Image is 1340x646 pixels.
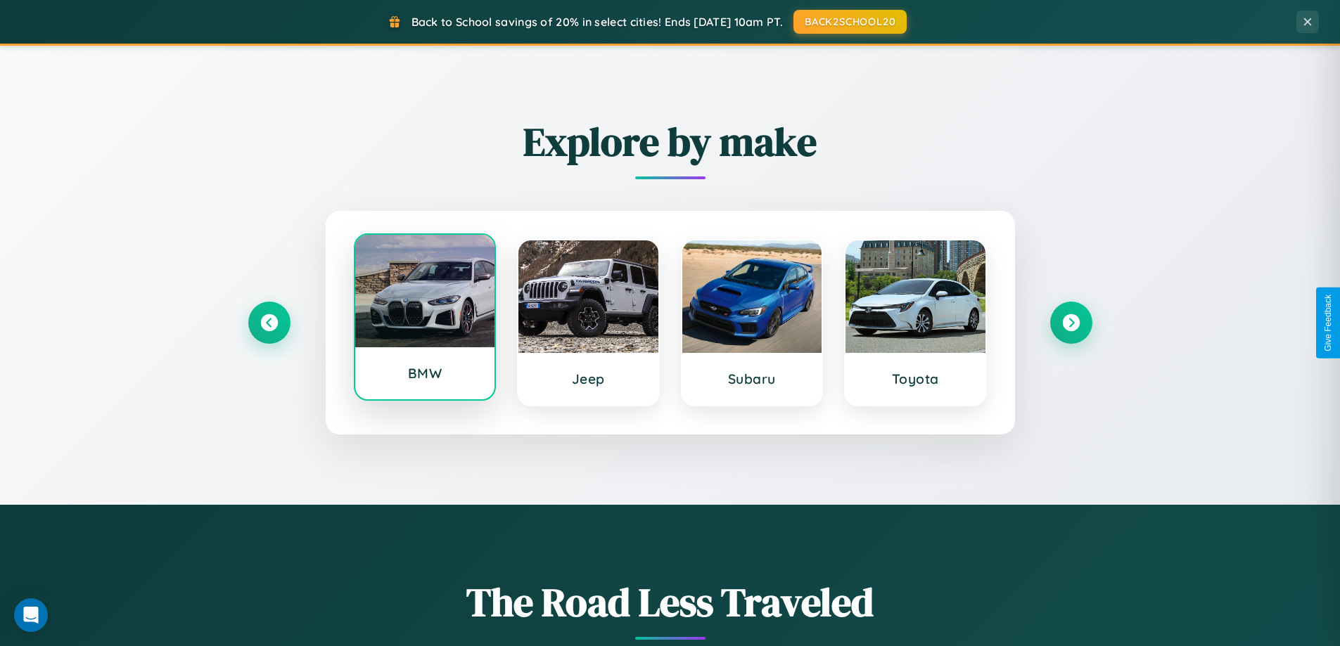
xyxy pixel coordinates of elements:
div: Give Feedback [1323,295,1333,351]
h3: Subaru [696,370,808,387]
h3: Jeep [532,370,644,387]
button: BACK2SCHOOL20 [793,10,907,34]
span: Back to School savings of 20% in select cities! Ends [DATE] 10am PT. [411,15,783,29]
div: Open Intercom Messenger [14,598,48,632]
h3: Toyota [860,370,971,387]
h1: The Road Less Traveled [248,575,1092,629]
h3: BMW [369,365,481,382]
h2: Explore by make [248,115,1092,169]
